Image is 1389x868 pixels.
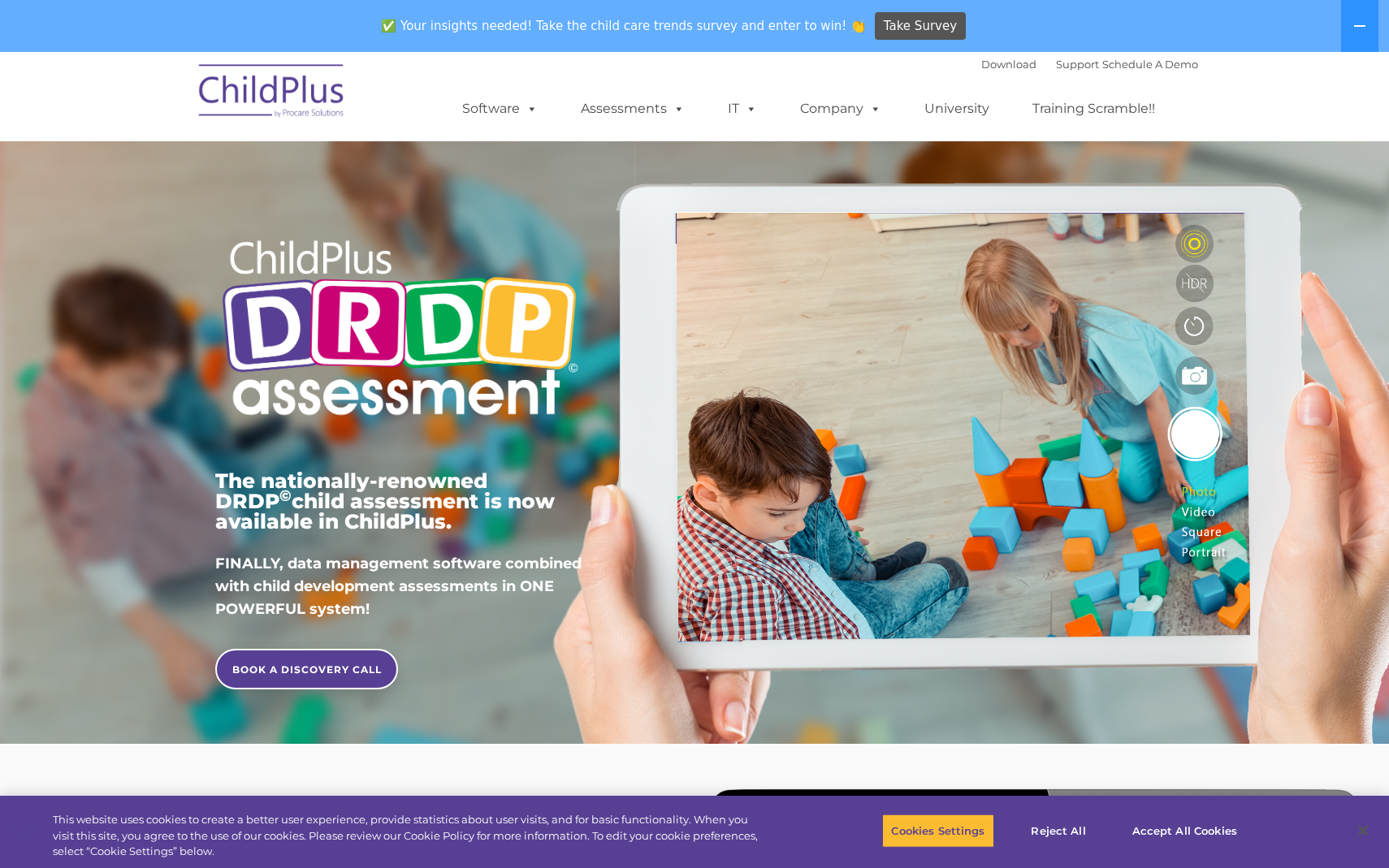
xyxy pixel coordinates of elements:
a: Schedule A Demo [1102,58,1198,71]
a: Download [981,58,1036,71]
div: This website uses cookies to create a better user experience, provide statistics about user visit... [53,812,764,860]
a: BOOK A DISCOVERY CALL [215,649,398,689]
span: Take Survey [884,12,957,41]
span: FINALLY, data management software combined with child development assessments in ONE POWERFUL sys... [215,555,582,618]
a: Take Survey [875,12,967,41]
span: The nationally-renowned DRDP child assessment is now available in ChildPlus. [215,469,555,533]
a: Company [784,93,898,125]
button: Reject All [1008,814,1110,848]
font: | [981,58,1198,71]
sup: © [279,486,292,505]
button: Cookies Settings [882,814,993,848]
a: Software [446,93,554,125]
a: University [908,93,1006,125]
button: Accept All Cookies [1123,814,1246,848]
a: Support [1056,58,1099,71]
a: Training Scramble!! [1016,93,1171,125]
img: ChildPlus by Procare Solutions [191,53,353,134]
img: Copyright - DRDP Logo Light [215,218,584,443]
a: IT [712,93,773,125]
span: ✅ Your insights needed! Take the child care trends survey and enter to win! 👏 [375,11,872,42]
button: Close [1345,813,1381,849]
a: Assessments [565,93,701,125]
